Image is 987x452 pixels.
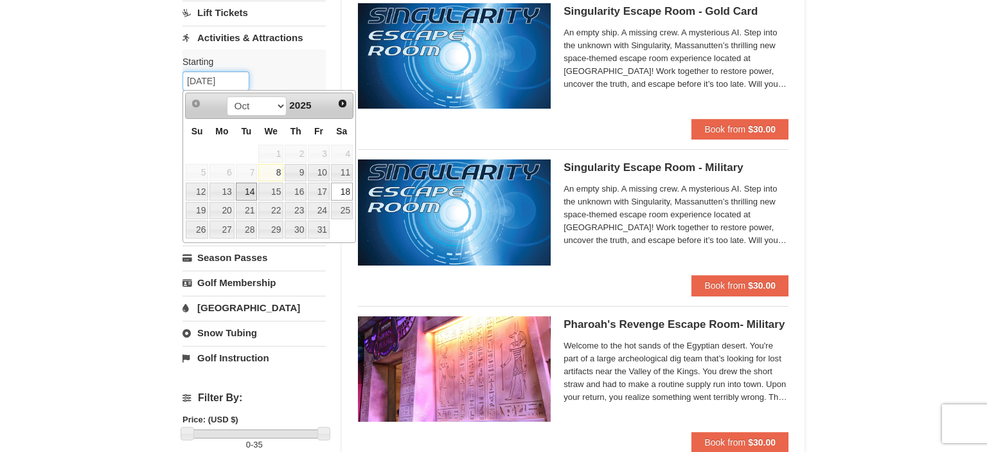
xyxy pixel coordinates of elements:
[314,126,323,136] span: Friday
[236,183,258,201] a: 14
[331,145,353,163] span: 4
[182,438,326,451] label: -
[258,183,283,201] a: 15
[186,202,208,220] a: 19
[215,126,228,136] span: Monday
[704,437,745,447] span: Book from
[258,164,283,182] a: 8
[264,126,278,136] span: Wednesday
[182,321,326,345] a: Snow Tubing
[358,316,551,422] img: 6619913-410-20a124c9.jpg
[191,98,201,109] span: Prev
[209,164,234,182] span: 6
[564,26,788,91] span: An empty ship. A missing crew. A mysterious AI. Step into the unknown with Singularity, Massanutt...
[748,437,776,447] strong: $30.00
[182,55,316,68] label: Starting
[182,1,326,24] a: Lift Tickets
[358,159,551,265] img: 6619913-520-2f5f5301.jpg
[258,221,283,239] a: 29
[182,271,326,294] a: Golf Membership
[564,318,788,331] h5: Pharoah's Revenge Escape Room- Military
[331,202,353,220] a: 25
[246,440,251,449] span: 0
[253,440,262,449] span: 35
[331,164,353,182] a: 11
[331,183,353,201] a: 18
[336,126,347,136] span: Saturday
[704,124,745,134] span: Book from
[564,339,788,404] span: Welcome to the hot sands of the Egyptian desert. You're part of a large archeological dig team th...
[748,124,776,134] strong: $30.00
[258,202,283,220] a: 22
[704,280,745,291] span: Book from
[358,3,551,109] img: 6619913-513-94f1c799.jpg
[186,164,208,182] span: 5
[564,183,788,247] span: An empty ship. A missing crew. A mysterious AI. Step into the unknown with Singularity, Massanutt...
[285,164,307,182] a: 9
[564,5,788,18] h5: Singularity Escape Room - Gold Card
[564,161,788,174] h5: Singularity Escape Room - Military
[289,100,311,111] span: 2025
[308,221,330,239] a: 31
[209,221,234,239] a: 27
[182,415,238,424] strong: Price: (USD $)
[182,346,326,370] a: Golf Instruction
[285,202,307,220] a: 23
[308,183,330,201] a: 17
[236,164,258,182] span: 7
[182,246,326,269] a: Season Passes
[285,183,307,201] a: 16
[241,126,251,136] span: Tuesday
[285,145,307,163] span: 2
[186,183,208,201] a: 12
[191,126,203,136] span: Sunday
[209,202,234,220] a: 20
[186,221,208,239] a: 26
[236,221,258,239] a: 28
[691,275,788,296] button: Book from $30.00
[187,95,205,113] a: Prev
[258,145,283,163] span: 1
[748,280,776,291] strong: $30.00
[290,126,301,136] span: Thursday
[182,26,326,50] a: Activities & Attractions
[285,221,307,239] a: 30
[333,95,351,113] a: Next
[308,202,330,220] a: 24
[691,119,788,140] button: Book from $30.00
[337,98,348,109] span: Next
[182,392,326,404] h4: Filter By:
[182,296,326,320] a: [GEOGRAPHIC_DATA]
[209,183,234,201] a: 13
[236,202,258,220] a: 21
[308,145,330,163] span: 3
[308,164,330,182] a: 10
